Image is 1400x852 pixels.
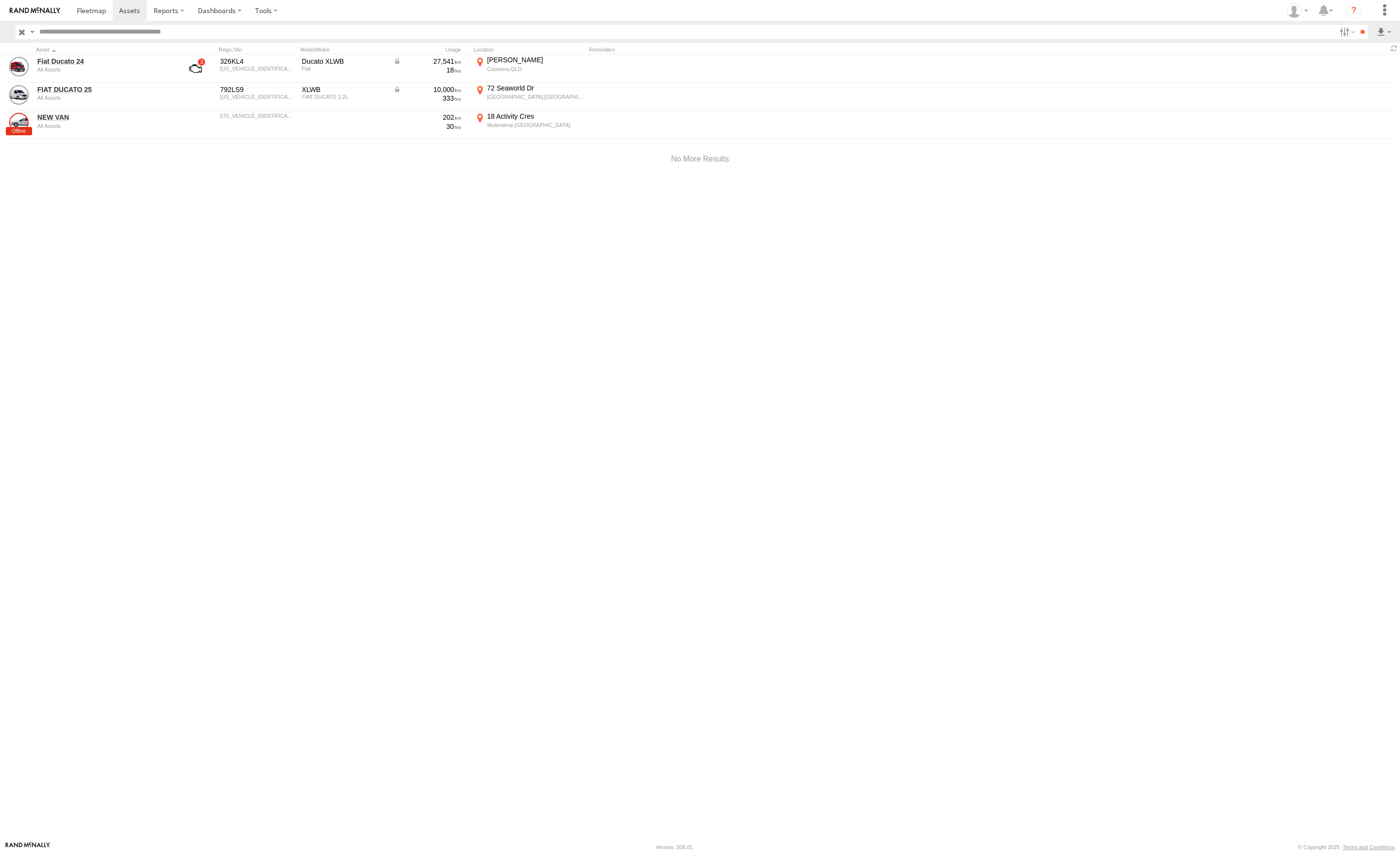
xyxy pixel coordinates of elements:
img: rand-logo.svg [10,7,60,14]
a: View Asset Details [9,85,29,105]
div: undefined [37,67,171,73]
div: undefined [37,123,171,129]
div: 202 [393,113,461,122]
label: Click to View Current Location [473,55,585,82]
div: Molendinar,[GEOGRAPHIC_DATA] [487,122,584,128]
label: Click to View Current Location [473,84,585,110]
a: NEW VAN [37,113,171,122]
div: FIAT DUCATO 2.2L [302,94,386,100]
div: Rego./Vin [219,46,297,53]
div: Click to Sort [36,46,172,53]
a: View Asset Details [9,113,29,132]
div: Model/Make [300,46,388,53]
div: 326KL4 [220,57,295,66]
a: Visit our Website [5,842,50,852]
div: 333 [393,94,461,103]
label: Click to View Current Location [473,112,585,138]
div: Coomera,QLD [487,66,584,73]
div: ZFA25000002Z89044 [220,113,295,119]
div: Data from Vehicle CANbus [393,57,461,66]
label: Search Filter Options [1336,25,1357,39]
a: Terms and Conditions [1343,844,1395,850]
div: Version: 308.01 [656,844,693,850]
label: Export results as... [1376,25,1392,39]
label: Search Query [28,25,36,39]
div: 30 [393,122,461,131]
div: XLWB [302,85,386,94]
div: © Copyright 2025 - [1298,844,1395,850]
i: ? [1346,3,1362,18]
div: 72 Seaworld Dr [487,84,584,92]
div: Ducato XLWB [302,57,386,66]
a: Fiat Ducato 24 [37,57,171,66]
div: [PERSON_NAME] [487,55,584,64]
div: Fiat [302,66,386,72]
div: 792LS9 [220,85,295,94]
div: 18 Activity Cres [487,112,584,121]
div: Ajay Jain [1283,3,1312,18]
div: Reminders [589,46,745,53]
div: ZFA25000002Z89044 [220,94,295,100]
a: FIAT DUCATO 25 [37,85,171,94]
div: [GEOGRAPHIC_DATA],[GEOGRAPHIC_DATA] [487,93,584,100]
div: 18 [393,66,461,74]
div: undefined [37,95,171,101]
a: View Asset with Fault/s [177,57,213,80]
div: Location [473,46,585,53]
div: ZFA25000002Y51806 [220,66,295,72]
a: View Asset Details [9,57,29,76]
div: Data from Vehicle CANbus [393,85,461,94]
div: Usage [392,46,470,53]
span: Refresh [1388,44,1400,53]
